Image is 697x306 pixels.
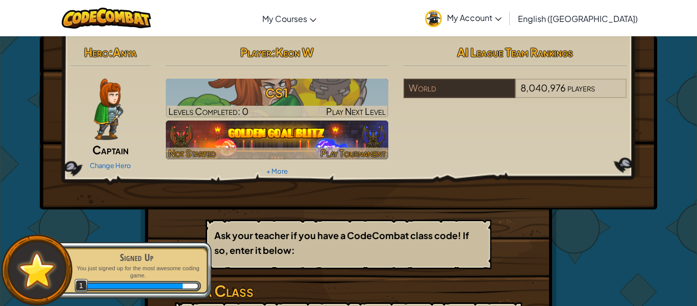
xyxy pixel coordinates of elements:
[240,45,271,59] span: Player
[166,121,389,159] a: Not StartedPlay Tournament
[62,8,151,29] img: CodeCombat logo
[90,161,131,170] a: Change Hero
[166,121,389,159] img: Golden Goal
[74,279,88,293] span: 1
[94,79,123,140] img: captain-pose.png
[262,13,307,24] span: My Courses
[447,12,502,23] span: My Account
[166,79,389,117] img: CS1
[404,88,627,100] a: World8,040,976players
[113,45,137,59] span: Anya
[92,143,129,157] span: Captain
[567,82,595,93] span: players
[86,284,183,289] div: 20 XP earned
[326,105,386,117] span: Play Next Level
[109,45,113,59] span: :
[72,265,201,279] p: You just signed up for the most awesome coding game.
[214,229,469,256] b: Ask your teacher if you have a CodeCombat class code! If so, enter it below:
[266,167,288,175] a: + More
[518,13,638,24] span: English ([GEOGRAPHIC_DATA])
[425,10,442,27] img: avatar
[404,79,515,98] div: World
[276,45,313,59] span: Keon W
[420,2,507,34] a: My Account
[513,5,643,32] a: English ([GEOGRAPHIC_DATA])
[166,79,389,117] a: Play Next Level
[520,82,566,93] span: 8,040,976
[257,5,321,32] a: My Courses
[271,45,276,59] span: :
[175,279,522,302] h3: Join a Class
[72,250,201,265] div: Signed Up
[14,247,60,293] img: default.png
[457,45,573,59] span: AI League Team Rankings
[320,147,386,159] span: Play Tournament
[84,45,109,59] span: Hero
[168,147,216,159] span: Not Started
[166,81,389,104] h3: CS1
[168,105,248,117] span: Levels Completed: 0
[183,284,197,289] div: 3 XP until level 2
